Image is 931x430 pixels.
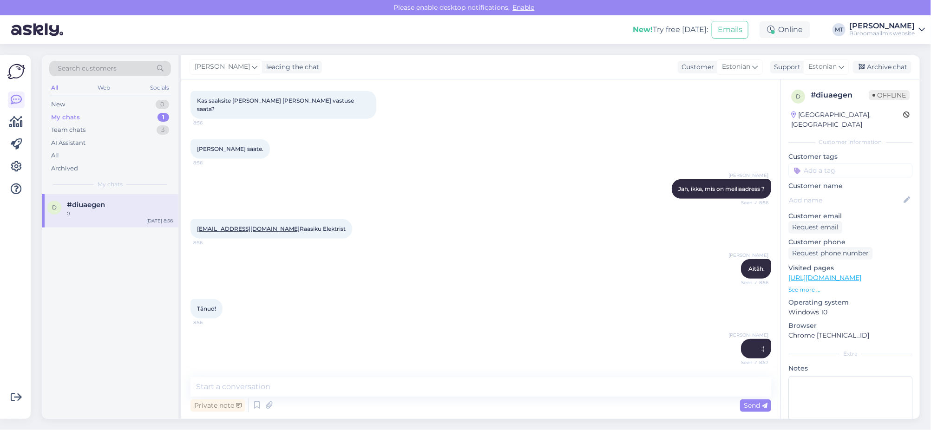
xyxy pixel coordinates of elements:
div: [PERSON_NAME] [849,22,915,30]
div: [GEOGRAPHIC_DATA], [GEOGRAPHIC_DATA] [791,110,903,130]
div: My chats [51,113,80,122]
span: Kas saaksite [PERSON_NAME] [PERSON_NAME] vastuse saata? [197,97,355,112]
input: Add a tag [788,163,912,177]
div: Büroomaailm's website [849,30,915,37]
div: 1 [157,113,169,122]
span: My chats [98,180,123,189]
div: Customer [678,62,714,72]
div: 0 [156,100,169,109]
div: Archived [51,164,78,173]
span: Jah, ikka, mis on meiliaadress ? [678,185,765,192]
span: 8:56 [193,159,228,166]
p: Customer tags [788,152,912,162]
div: Request email [788,221,842,234]
span: 8:56 [193,239,228,246]
span: 8:56 [193,119,228,126]
div: :) [67,209,173,217]
div: 3 [157,125,169,135]
div: All [51,151,59,160]
span: [PERSON_NAME] [195,62,250,72]
span: Search customers [58,64,117,73]
span: Tänud! [197,305,216,312]
p: Browser [788,321,912,331]
span: [PERSON_NAME] [728,332,768,339]
div: Team chats [51,125,85,135]
span: Offline [869,90,910,100]
a: [PERSON_NAME]Büroomaailm's website [849,22,925,37]
div: Online [760,21,810,38]
span: :) [761,345,765,352]
a: [EMAIL_ADDRESS][DOMAIN_NAME] [197,225,300,232]
span: #diuaegen [67,201,105,209]
span: 8:56 [193,319,228,326]
span: [PERSON_NAME] saate. [197,145,263,152]
div: # diuaegen [811,90,869,101]
span: Seen ✓ 8:56 [734,199,768,206]
span: Seen ✓ 8:56 [734,279,768,286]
div: Customer information [788,138,912,146]
p: Operating system [788,298,912,307]
div: AI Assistant [51,138,85,148]
a: [URL][DOMAIN_NAME] [788,274,861,282]
p: See more ... [788,286,912,294]
div: leading the chat [262,62,319,72]
p: Visited pages [788,263,912,273]
span: Raasiku Elektrist [197,225,346,232]
p: Customer phone [788,237,912,247]
span: [PERSON_NAME] [728,252,768,259]
div: Private note [190,399,245,412]
img: Askly Logo [7,63,25,80]
b: New! [633,25,653,34]
p: Customer email [788,211,912,221]
div: [DATE] 8:56 [146,217,173,224]
p: Chrome [TECHNICAL_ID] [788,331,912,340]
span: d [796,93,800,100]
input: Add name [789,195,902,205]
div: Extra [788,350,912,358]
div: Web [96,82,112,94]
div: All [49,82,60,94]
span: d [52,204,57,211]
div: MT [833,23,846,36]
p: Customer name [788,181,912,191]
span: [PERSON_NAME] [728,172,768,179]
span: Seen ✓ 8:57 [734,359,768,366]
div: New [51,100,65,109]
span: Aitäh. [748,265,765,272]
div: Archive chat [853,61,911,73]
p: Windows 10 [788,307,912,317]
span: Enable [510,3,538,12]
span: Estonian [722,62,750,72]
div: Socials [148,82,171,94]
div: Try free [DATE]: [633,24,708,35]
span: Estonian [808,62,837,72]
div: Support [770,62,800,72]
p: Notes [788,364,912,373]
span: Send [744,401,767,410]
button: Emails [712,21,748,39]
div: Request phone number [788,247,872,260]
